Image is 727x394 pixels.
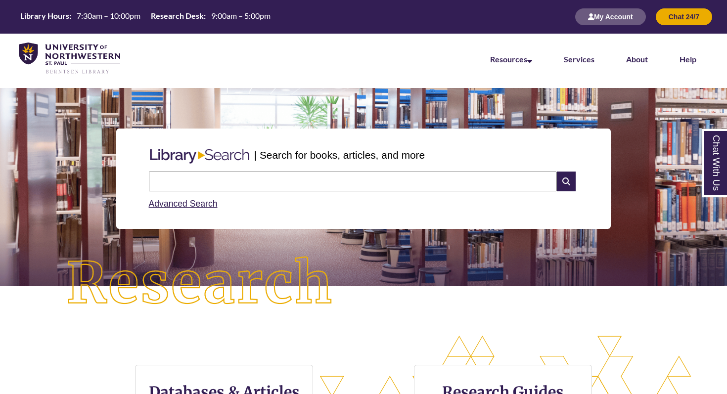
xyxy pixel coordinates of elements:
img: Research [37,227,364,341]
th: Library Hours: [16,10,73,21]
img: Libary Search [145,145,254,168]
th: Research Desk: [147,10,207,21]
span: 9:00am – 5:00pm [211,11,271,20]
span: 7:30am – 10:00pm [77,11,140,20]
a: Hours Today [16,10,274,24]
img: UNWSP Library Logo [19,43,120,75]
a: Help [680,54,696,64]
table: Hours Today [16,10,274,23]
a: Advanced Search [149,199,218,209]
a: About [626,54,648,64]
a: My Account [575,12,646,21]
a: Services [564,54,594,64]
a: Resources [490,54,532,64]
p: | Search for books, articles, and more [254,147,425,163]
button: My Account [575,8,646,25]
button: Chat 24/7 [656,8,712,25]
a: Chat 24/7 [656,12,712,21]
i: Search [557,172,576,191]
